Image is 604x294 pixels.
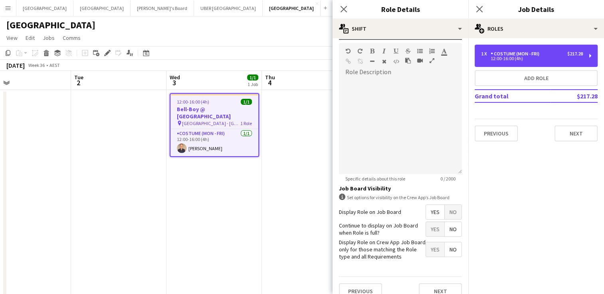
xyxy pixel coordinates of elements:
button: Paste as plain text [405,57,411,64]
button: Insert video [417,57,423,64]
app-card-role: Costume (Mon - Fri)1/112:00-16:00 (4h)[PERSON_NAME] [170,129,258,156]
button: [GEOGRAPHIC_DATA] [73,0,131,16]
span: 1 Role [240,120,252,126]
span: Yes [426,242,444,257]
label: Display Role on Crew App Job Board only for those matching the Role type and all Requirements [339,239,426,261]
td: Grand total [475,90,551,102]
h3: Bell-Boy @ [GEOGRAPHIC_DATA] [170,106,258,120]
h3: Job Board Visibility [339,185,462,192]
span: Yes [426,205,444,219]
button: Redo [357,48,363,54]
button: [GEOGRAPHIC_DATA] [16,0,73,16]
button: UBER [GEOGRAPHIC_DATA] [194,0,263,16]
button: Ordered List [429,48,435,54]
label: Continue to display on Job Board when Role is full? [339,222,426,236]
span: 2 [73,78,83,87]
button: Bold [369,48,375,54]
div: Costume (Mon - Fri) [491,51,543,57]
span: Week 36 [26,62,46,68]
td: $217.28 [551,90,598,102]
h3: Role Details [333,4,468,14]
span: Thu [265,74,275,81]
button: Underline [393,48,399,54]
span: No [445,205,461,219]
div: 1 x [481,51,491,57]
span: No [445,242,461,257]
span: Jobs [43,34,55,41]
button: HTML Code [393,58,399,65]
button: Text Color [441,48,447,54]
label: Display Role on Job Board [339,208,401,216]
span: Tue [74,74,83,81]
button: Add role [475,70,598,86]
a: View [3,33,21,43]
a: Edit [22,33,38,43]
div: 12:00-16:00 (4h) [481,57,583,61]
span: 3 [168,78,180,87]
a: Comms [59,33,84,43]
div: AEST [50,62,60,68]
h1: [GEOGRAPHIC_DATA] [6,19,95,31]
span: 1/1 [241,99,252,105]
span: Wed [170,74,180,81]
a: Jobs [40,33,58,43]
span: 12:00-16:00 (4h) [177,99,209,105]
button: Fullscreen [429,57,435,64]
span: 4 [264,78,275,87]
button: [GEOGRAPHIC_DATA] [263,0,321,16]
span: 0 / 2000 [434,176,462,182]
button: Italic [381,48,387,54]
div: 1 Job [248,81,258,87]
button: [PERSON_NAME]'s Board [131,0,194,16]
span: Yes [426,222,444,236]
button: Unordered List [417,48,423,54]
span: View [6,34,18,41]
app-job-card: 12:00-16:00 (4h)1/1Bell-Boy @ [GEOGRAPHIC_DATA] [GEOGRAPHIC_DATA] - [GEOGRAPHIC_DATA]1 RoleCostum... [170,93,259,157]
span: No [445,222,461,236]
span: Comms [63,34,81,41]
button: Clear Formatting [381,58,387,65]
button: Strikethrough [405,48,411,54]
h3: Job Details [468,4,604,14]
button: Previous [475,125,518,141]
button: Undo [345,48,351,54]
span: Edit [26,34,35,41]
div: Shift [333,19,468,38]
div: [DATE] [6,61,25,69]
div: Roles [468,19,604,38]
button: Next [554,125,598,141]
span: Specific details about this role [339,176,412,182]
span: 1/1 [247,74,258,80]
button: Horizontal Line [369,58,375,65]
span: [GEOGRAPHIC_DATA] - [GEOGRAPHIC_DATA] [182,120,240,126]
div: $217.28 [567,51,583,57]
div: Set options for visibility on the Crew App’s Job Board [339,194,462,201]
